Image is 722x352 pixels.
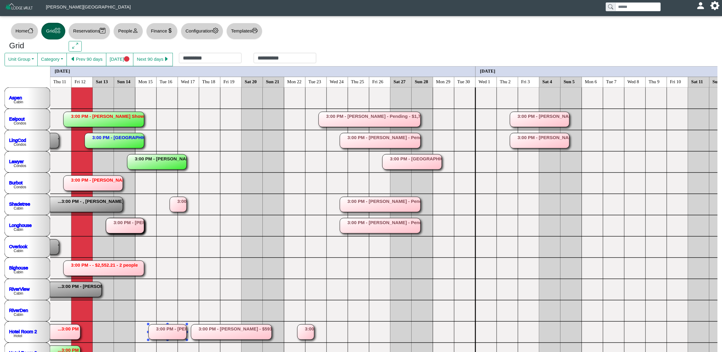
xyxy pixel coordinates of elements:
button: Reservationscalendar2 check [68,23,110,39]
text: Tue 30 [457,79,470,84]
text: [DATE] [480,68,495,73]
text: Sun 5 [564,79,575,84]
svg: arrows angle expand [72,43,78,49]
button: caret left fillPrev 90 days [67,53,106,66]
text: Sun 28 [415,79,428,84]
text: Cabin [14,313,23,317]
input: Check in [179,53,241,63]
text: Fri 3 [521,79,530,84]
text: Thu 11 [53,79,66,84]
text: Cabin [14,227,23,232]
text: Wed 24 [330,79,344,84]
text: Tue 7 [606,79,617,84]
text: Tue 23 [309,79,321,84]
text: Mon 6 [585,79,597,84]
a: Bighouse [9,265,28,270]
button: [DATE]circle fill [106,53,133,66]
a: LingCod [9,137,26,142]
svg: printer [252,28,258,33]
svg: person fill [698,3,703,8]
text: Fri 12 [75,79,86,84]
text: Thu 18 [202,79,215,84]
button: Financecurrency dollar [146,23,178,39]
img: Z [5,2,34,13]
text: Cabin [14,206,23,210]
button: Homehouse [11,23,38,39]
text: Mon 22 [287,79,302,84]
svg: grid [55,28,60,33]
text: Condos [14,185,26,189]
text: Sat 4 [542,79,553,84]
text: Sat 27 [394,79,406,84]
text: Wed 1 [479,79,490,84]
text: Cabin [14,249,23,253]
svg: person [132,28,138,33]
svg: calendar2 check [100,28,105,33]
text: Sat 13 [96,79,108,84]
button: arrows angle expand [69,41,82,52]
text: Sat 20 [245,79,257,84]
svg: house [28,28,33,33]
text: Condos [14,164,26,168]
button: Gridgrid [41,23,65,39]
text: Sun 21 [266,79,279,84]
a: RiverDen [9,307,28,313]
text: Mon 29 [436,79,450,84]
svg: currency dollar [167,28,173,33]
svg: search [608,4,613,9]
svg: gear [213,28,218,33]
text: Thu 9 [649,79,659,84]
text: Condos [14,121,26,125]
a: RiverView [9,286,29,291]
svg: circle fill [124,56,130,62]
input: Check out [254,53,316,63]
a: Aspen [9,95,22,100]
a: Shadetree [9,201,30,206]
button: Category [37,53,67,66]
text: Sat 11 [691,79,703,84]
text: Thu 2 [500,79,511,84]
text: Sun 14 [117,79,131,84]
text: Fri 26 [372,79,384,84]
a: Hotel Room 2 [9,329,37,334]
text: Fri 19 [224,79,234,84]
a: Lawyer [9,159,24,164]
button: Configurationgear [181,23,223,39]
text: [DATE] [55,68,70,73]
button: Templatesprinter [226,23,262,39]
a: Eelpout [9,116,25,121]
svg: caret right fill [163,56,169,62]
svg: gear fill [713,3,717,8]
text: Thu 25 [351,79,364,84]
a: Burbot [9,180,23,185]
text: Wed 8 [628,79,639,84]
text: Wed 17 [181,79,195,84]
text: Fri 10 [670,79,681,84]
button: Next 90 dayscaret right fill [133,53,173,66]
a: Longhouse [9,222,32,227]
text: Tue 16 [160,79,173,84]
text: Mon 15 [139,79,153,84]
a: Overlook [9,244,28,249]
h3: Grid [9,41,60,51]
svg: caret left fill [70,56,76,62]
text: Hotel [14,334,22,338]
text: Condos [14,142,26,147]
button: Unit Group [5,53,38,66]
text: Cabin [14,291,23,296]
button: Peopleperson [113,23,143,39]
text: Cabin [14,270,23,274]
text: Cabin [14,100,23,104]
